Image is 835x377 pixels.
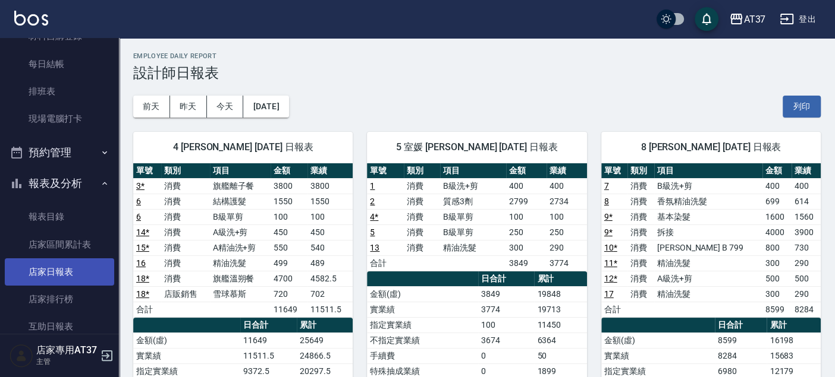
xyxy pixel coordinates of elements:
[762,178,792,194] td: 400
[654,271,762,286] td: A級洗+剪
[240,348,297,363] td: 11511.5
[616,141,806,153] span: 8 [PERSON_NAME] [DATE] 日報表
[210,178,271,194] td: 旗艦離子餐
[534,271,586,287] th: 累計
[534,332,586,348] td: 6364
[547,194,587,209] td: 2734
[367,348,478,363] td: 手續費
[601,332,715,348] td: 金額(虛)
[370,243,379,252] a: 13
[762,302,792,317] td: 8599
[307,240,353,255] td: 540
[715,348,767,363] td: 8284
[367,332,478,348] td: 不指定實業績
[478,348,535,363] td: 0
[210,163,271,179] th: 項目
[210,194,271,209] td: 結構護髮
[627,271,654,286] td: 消費
[762,194,792,209] td: 699
[133,302,161,317] td: 合計
[271,286,307,302] td: 720
[506,240,547,255] td: 300
[370,227,375,237] a: 5
[307,286,353,302] td: 702
[627,194,654,209] td: 消費
[547,163,587,179] th: 業績
[133,332,240,348] td: 金額(虛)
[440,194,506,209] td: 質感3劑
[5,137,114,168] button: 預約管理
[627,286,654,302] td: 消費
[240,332,297,348] td: 11649
[367,255,403,271] td: 合計
[307,209,353,224] td: 100
[627,209,654,224] td: 消費
[5,105,114,132] a: 現場電腦打卡
[547,209,587,224] td: 100
[547,255,587,271] td: 3774
[506,194,547,209] td: 2799
[161,178,210,194] td: 消費
[506,255,547,271] td: 3849
[404,178,440,194] td: 消費
[767,332,821,348] td: 16198
[775,8,821,30] button: 登出
[762,255,792,271] td: 300
[5,258,114,286] a: 店家日報表
[762,286,792,302] td: 300
[14,11,48,26] img: Logo
[404,224,440,240] td: 消費
[5,313,114,340] a: 互助日報表
[534,317,586,332] td: 11450
[534,348,586,363] td: 50
[547,178,587,194] td: 400
[5,168,114,199] button: 報表及分析
[767,318,821,333] th: 累計
[307,271,353,286] td: 4582.5
[240,318,297,333] th: 日合計
[271,240,307,255] td: 550
[210,271,271,286] td: 旗艦溫朔餐
[783,96,821,118] button: 列印
[404,209,440,224] td: 消費
[161,224,210,240] td: 消費
[161,240,210,255] td: 消費
[370,181,375,191] a: 1
[271,194,307,209] td: 1550
[654,240,762,255] td: [PERSON_NAME] B 799
[307,194,353,209] td: 1550
[133,65,821,81] h3: 設計師日報表
[478,286,535,302] td: 3849
[5,50,114,78] a: 每日結帳
[601,163,628,179] th: 單號
[792,163,821,179] th: 業績
[367,163,586,271] table: a dense table
[147,141,338,153] span: 4 [PERSON_NAME] [DATE] 日報表
[762,271,792,286] td: 500
[161,286,210,302] td: 店販銷售
[478,302,535,317] td: 3774
[5,231,114,258] a: 店家區間累計表
[762,224,792,240] td: 4000
[271,255,307,271] td: 499
[792,209,821,224] td: 1560
[136,197,141,206] a: 6
[695,7,718,31] button: save
[381,141,572,153] span: 5 室媛 [PERSON_NAME] [DATE] 日報表
[506,224,547,240] td: 250
[161,255,210,271] td: 消費
[271,163,307,179] th: 金額
[404,163,440,179] th: 類別
[307,255,353,271] td: 489
[210,209,271,224] td: B級單剪
[170,96,207,118] button: 昨天
[297,318,353,333] th: 累計
[307,178,353,194] td: 3800
[307,224,353,240] td: 450
[654,209,762,224] td: 基本染髮
[271,302,307,317] td: 11649
[297,332,353,348] td: 25649
[478,332,535,348] td: 3674
[36,356,97,367] p: 主管
[534,302,586,317] td: 19713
